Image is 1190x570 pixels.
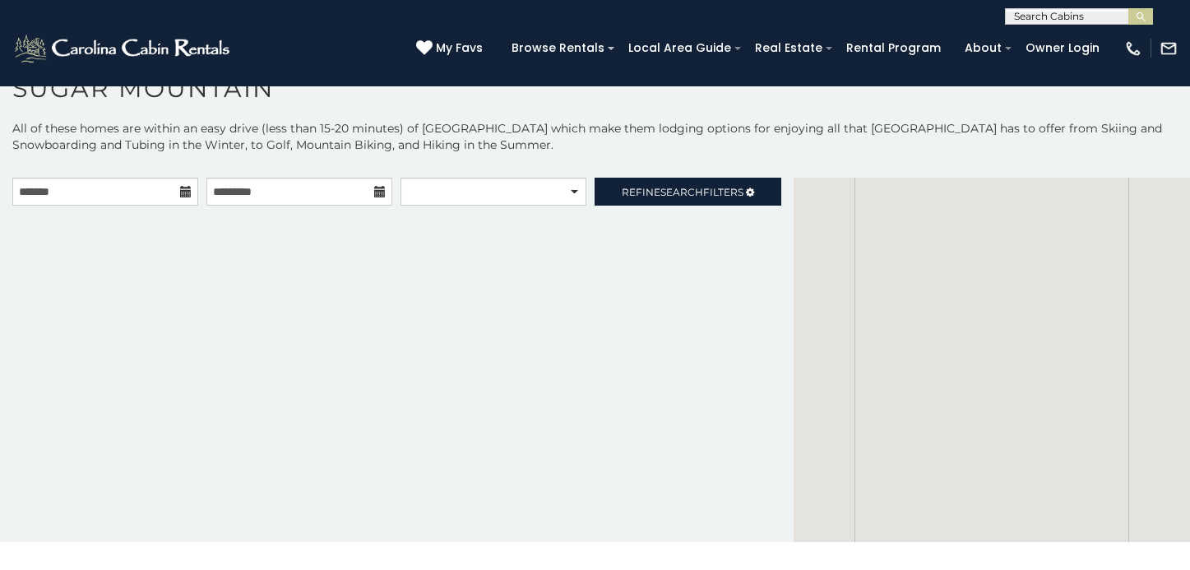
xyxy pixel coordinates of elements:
[1160,39,1178,58] img: mail-regular-white.png
[620,35,739,61] a: Local Area Guide
[595,178,780,206] a: RefineSearchFilters
[838,35,949,61] a: Rental Program
[622,186,743,198] span: Refine Filters
[956,35,1010,61] a: About
[747,35,831,61] a: Real Estate
[660,186,703,198] span: Search
[12,32,234,65] img: White-1-2.png
[503,35,613,61] a: Browse Rentals
[436,39,483,57] span: My Favs
[1017,35,1108,61] a: Owner Login
[1124,39,1142,58] img: phone-regular-white.png
[416,39,487,58] a: My Favs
